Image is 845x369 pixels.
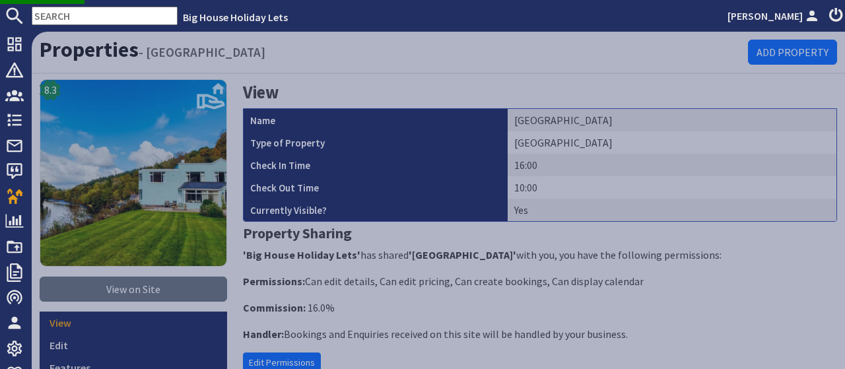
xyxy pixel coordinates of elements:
h2: View [243,79,837,106]
a: [PERSON_NAME] [727,8,821,24]
strong: 'Big House Holiday Lets' [243,248,360,261]
span: 8.3 [44,82,57,98]
td: 16:00 [508,154,836,176]
th: Name [244,109,508,131]
h3: Property Sharing [243,222,837,244]
a: View [40,312,227,334]
small: - [GEOGRAPHIC_DATA] [139,44,265,60]
td: [GEOGRAPHIC_DATA] [508,109,836,131]
td: Yes [508,199,836,221]
th: Check Out Time [244,176,508,199]
a: 8.3 [40,79,227,277]
p: has shared with you, you have the following permissions: [243,247,837,263]
th: Type of Property [244,131,508,154]
p: Bookings and Enquiries received on this site will be handled by your business. [243,326,837,342]
strong: Permissions: [243,275,305,288]
a: Properties [40,36,139,63]
strong: Handler: [243,327,284,341]
p: Can edit details, Can edit pricing, Can create bookings, Can display calendar [243,273,837,289]
a: Add Property [748,40,837,65]
img: Wye Rapids House's icon [40,79,227,267]
a: Big House Holiday Lets [183,11,288,24]
input: SEARCH [32,7,178,25]
a: View on Site [40,277,227,302]
td: 10:00 [508,176,836,199]
a: Edit [40,334,227,356]
strong: '[GEOGRAPHIC_DATA]' [409,248,516,261]
span: 16.0% [308,301,335,314]
td: [GEOGRAPHIC_DATA] [508,131,836,154]
th: Currently Visible? [244,199,508,221]
th: Check In Time [244,154,508,176]
strong: Commission: [243,301,306,314]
